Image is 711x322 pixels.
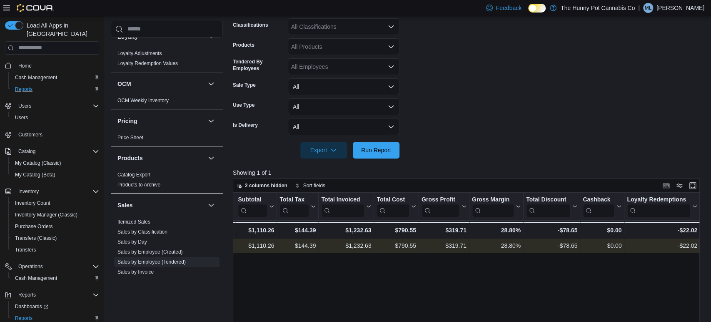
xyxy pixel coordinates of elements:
[8,169,102,181] button: My Catalog (Beta)
[15,129,99,140] span: Customers
[300,142,347,158] button: Export
[117,97,169,104] span: OCM Weekly Inventory
[12,113,99,123] span: Users
[8,232,102,244] button: Transfers (Classic)
[117,269,154,275] a: Sales by Invoice
[561,3,635,13] p: The Hunny Pot Cannabis Co
[117,60,178,66] a: Loyalty Redemption Values
[233,22,268,28] label: Classifications
[656,3,704,13] p: [PERSON_NAME]
[12,158,65,168] a: My Catalog (Classic)
[321,225,371,235] div: $1,232.63
[117,249,183,255] span: Sales by Employee (Created)
[496,4,521,12] span: Feedback
[422,225,467,235] div: $319.71
[12,84,36,94] a: Reports
[8,72,102,83] button: Cash Management
[12,245,99,255] span: Transfers
[2,261,102,272] button: Operations
[8,157,102,169] button: My Catalog (Classic)
[111,170,223,193] div: Products
[15,101,35,111] button: Users
[117,229,167,235] span: Sales by Classification
[8,244,102,256] button: Transfers
[245,182,287,189] span: 2 columns hidden
[388,43,394,50] button: Open list of options
[15,146,39,156] button: Catalog
[18,292,36,298] span: Reports
[17,4,54,12] img: Cova
[8,209,102,221] button: Inventory Manager (Classic)
[117,259,186,265] a: Sales by Employee (Tendered)
[388,23,394,30] button: Open list of options
[288,78,399,95] button: All
[18,131,42,138] span: Customers
[688,181,698,191] button: Enter fullscreen
[15,275,57,282] span: Cash Management
[528,4,546,13] input: Dark Mode
[233,42,254,48] label: Products
[638,3,640,13] p: |
[645,3,652,13] span: ML
[117,50,162,57] span: Loyalty Adjustments
[18,148,35,155] span: Catalog
[15,146,99,156] span: Catalog
[2,100,102,112] button: Users
[206,200,216,210] button: Sales
[23,21,99,38] span: Load All Apps in [GEOGRAPHIC_DATA]
[15,315,32,322] span: Reports
[233,102,254,108] label: Use Type
[12,245,39,255] a: Transfers
[12,170,59,180] a: My Catalog (Beta)
[15,186,42,196] button: Inventory
[15,200,50,206] span: Inventory Count
[303,182,325,189] span: Sort fields
[117,172,150,178] a: Catalog Export
[111,48,223,72] div: Loyalty
[117,201,205,209] button: Sales
[15,60,99,71] span: Home
[15,74,57,81] span: Cash Management
[627,225,697,235] div: -$22.02
[8,83,102,95] button: Reports
[2,146,102,157] button: Catalog
[206,32,216,42] button: Loyalty
[15,235,57,241] span: Transfers (Classic)
[2,289,102,301] button: Reports
[117,171,150,178] span: Catalog Export
[15,130,46,140] a: Customers
[12,302,52,312] a: Dashboards
[377,225,416,235] div: $790.55
[117,279,177,285] span: Sales by Invoice & Product
[111,96,223,109] div: OCM
[117,134,143,141] span: Price Sheet
[12,273,60,283] a: Cash Management
[12,233,60,243] a: Transfers (Classic)
[206,79,216,89] button: OCM
[12,84,99,94] span: Reports
[117,154,143,162] h3: Products
[117,80,205,88] button: OCM
[292,181,329,191] button: Sort fields
[12,210,99,220] span: Inventory Manager (Classic)
[15,171,55,178] span: My Catalog (Beta)
[15,290,99,300] span: Reports
[305,142,342,158] span: Export
[15,211,77,218] span: Inventory Manager (Classic)
[15,290,39,300] button: Reports
[279,225,316,235] div: $144.39
[361,146,391,154] span: Run Report
[2,186,102,197] button: Inventory
[661,181,671,191] button: Keyboard shortcuts
[117,182,160,188] a: Products to Archive
[117,201,133,209] h3: Sales
[12,73,99,83] span: Cash Management
[233,169,704,177] p: Showing 1 of 1
[15,262,46,272] button: Operations
[117,50,162,56] a: Loyalty Adjustments
[117,80,131,88] h3: OCM
[15,303,48,310] span: Dashboards
[233,82,256,88] label: Sale Type
[15,223,53,230] span: Purchase Orders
